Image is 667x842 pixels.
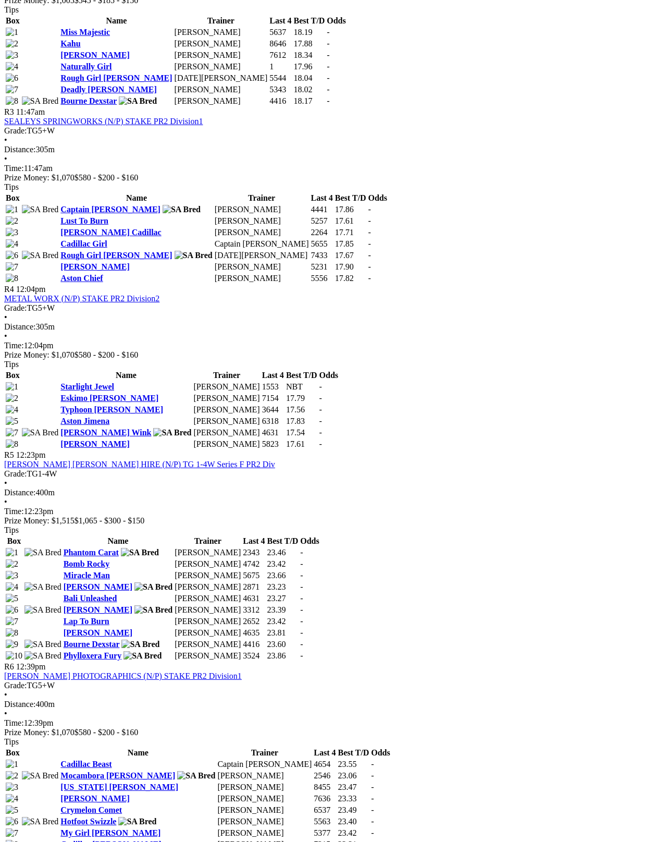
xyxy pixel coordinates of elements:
span: - [368,228,370,237]
img: SA Bred [22,251,59,260]
td: 23.27 [267,593,299,604]
span: Distance: [4,145,35,154]
span: $580 - $200 - $160 [75,173,139,182]
span: • [4,690,7,699]
td: [PERSON_NAME] [214,227,310,238]
a: [PERSON_NAME] [60,51,129,59]
th: Odds [326,16,346,26]
a: Cadillac Girl [60,239,107,248]
a: [PERSON_NAME] [64,628,132,637]
span: Tips [4,526,19,534]
td: 23.81 [267,628,299,638]
div: 11:47am [4,164,663,173]
td: [PERSON_NAME] [193,416,261,426]
span: • [4,497,7,506]
a: Rough Girl [PERSON_NAME] [60,74,172,82]
div: TG5+W [4,303,663,313]
div: Prize Money: $1,070 [4,173,663,182]
td: 17.83 [286,416,318,426]
a: [PERSON_NAME] PHOTOGRAPHICS (N/P) STAKE PR2 Division1 [4,672,242,680]
span: Distance: [4,322,35,331]
img: 4 [6,582,18,592]
th: Last 4 [311,193,333,203]
span: - [327,39,329,48]
img: 9 [6,640,18,649]
span: - [300,651,303,660]
a: [PERSON_NAME] [60,794,129,803]
a: Eskimo [PERSON_NAME] [60,394,158,402]
span: - [327,85,329,94]
td: 17.82 [335,273,367,284]
img: 7 [6,85,18,94]
a: Typhoon [PERSON_NAME] [60,405,163,414]
td: 5637 [269,27,292,38]
img: 4 [6,794,18,803]
span: • [4,479,7,487]
a: Phylloxera Fury [64,651,122,660]
td: 1 [269,62,292,72]
td: 23.42 [267,616,299,627]
img: 7 [6,617,18,626]
td: 1553 [262,382,285,392]
img: 1 [6,548,18,557]
img: SA Bred [163,205,201,214]
a: Cadillac Beast [60,760,112,768]
td: [PERSON_NAME] [174,27,268,38]
div: Prize Money: $1,515 [4,516,663,526]
td: 23.86 [267,651,299,661]
a: [PERSON_NAME] Wink [60,428,151,437]
img: 3 [6,571,18,580]
td: [PERSON_NAME] [174,547,241,558]
td: [PERSON_NAME] [174,84,268,95]
span: $580 - $200 - $160 [75,728,139,737]
a: Crymelon Comet [60,806,122,814]
img: 1 [6,760,18,769]
span: Time: [4,507,24,516]
span: • [4,313,7,322]
img: 3 [6,783,18,792]
a: [PERSON_NAME] [64,605,132,614]
th: Best T/D [267,536,299,546]
td: [PERSON_NAME] [193,439,261,449]
span: - [327,74,329,82]
th: Last 4 [262,370,285,381]
span: - [300,571,303,580]
img: 6 [6,74,18,83]
span: Box [6,16,20,25]
a: My Girl [PERSON_NAME] [60,828,160,837]
td: 5343 [269,84,292,95]
span: - [300,605,303,614]
img: 2 [6,394,18,403]
td: [PERSON_NAME] [174,50,268,60]
div: 400m [4,700,663,709]
img: SA Bred [24,605,61,615]
td: 3644 [262,405,285,415]
div: 12:04pm [4,341,663,350]
img: SA Bred [121,640,159,649]
td: 5544 [269,73,292,83]
img: 6 [6,817,18,826]
td: 5257 [311,216,333,226]
span: - [319,394,322,402]
td: Captain [PERSON_NAME] [214,239,310,249]
img: SA Bred [153,428,191,437]
td: 23.66 [267,570,299,581]
th: Best T/D [286,370,318,381]
img: 1 [6,28,18,37]
td: NBT [286,382,318,392]
th: Last 4 [269,16,292,26]
th: Trainer [214,193,310,203]
img: 8 [6,274,18,283]
img: SA Bred [134,605,172,615]
span: - [300,628,303,637]
td: 7612 [269,50,292,60]
td: 17.61 [286,439,318,449]
a: [US_STATE] [PERSON_NAME] [60,783,178,791]
div: 305m [4,145,663,154]
a: [PERSON_NAME] [64,582,132,591]
td: 6318 [262,416,285,426]
span: - [368,274,370,283]
td: 17.61 [335,216,367,226]
img: SA Bred [22,771,59,780]
a: Miracle Man [64,571,110,580]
